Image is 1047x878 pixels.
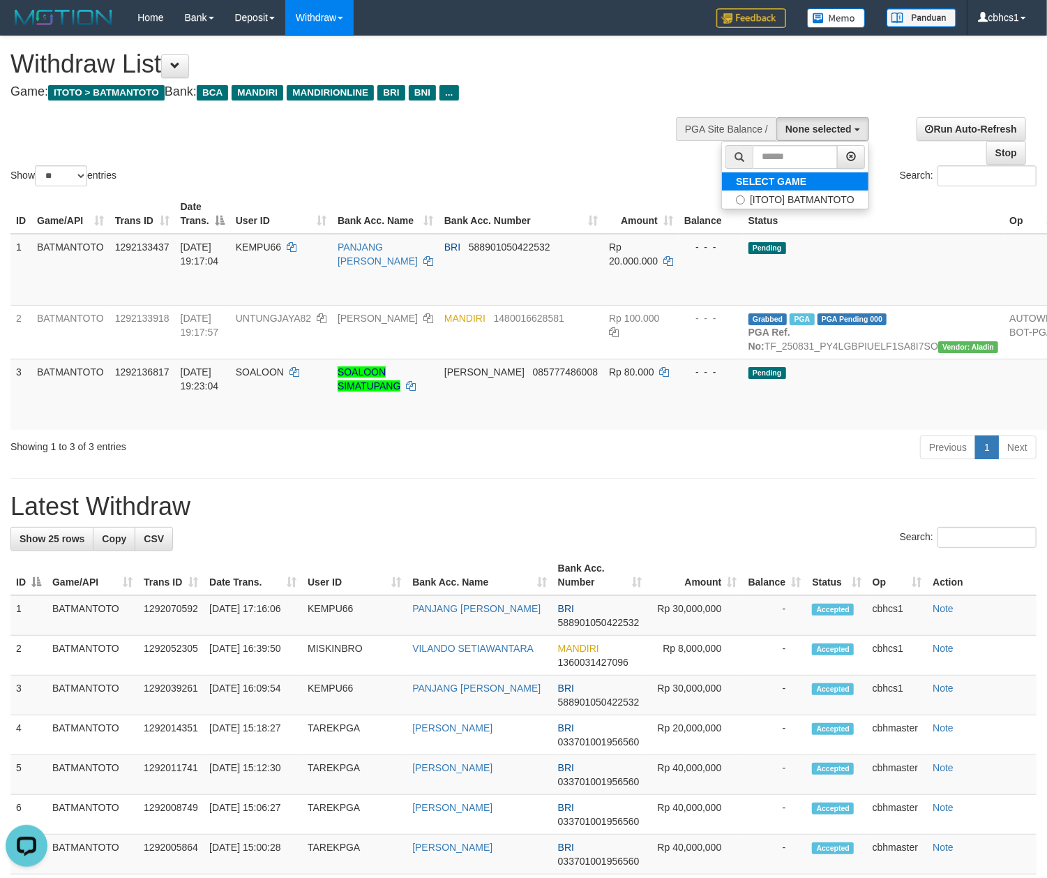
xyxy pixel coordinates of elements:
input: Search: [937,527,1037,548]
span: Copy 1480016628581 to clipboard [494,313,564,324]
span: [DATE] 19:23:04 [181,366,219,392]
span: Copy 1360031427096 to clipboard [558,657,628,668]
span: 1292136817 [115,366,170,378]
th: Trans ID: activate to sort column ascending [110,194,175,234]
a: [PERSON_NAME] [412,722,492,734]
td: Rp 30,000,000 [647,676,742,715]
label: Search: [900,165,1037,186]
a: Note [933,802,954,813]
a: Note [933,762,954,773]
td: KEMPU66 [302,676,407,715]
td: BATMANTOTO [47,676,138,715]
span: Show 25 rows [20,533,84,544]
td: 3 [10,676,47,715]
span: Copy [102,533,126,544]
a: [PERSON_NAME] [412,842,492,853]
span: Copy 033701001956560 to clipboard [558,856,640,867]
span: Copy 033701001956560 to clipboard [558,816,640,827]
a: [PERSON_NAME] [338,313,418,324]
span: Copy 588901050422532 to clipboard [469,241,550,253]
th: Balance [679,194,743,234]
td: MISKINBRO [302,636,407,676]
a: Note [933,722,954,734]
a: Note [933,643,954,654]
th: User ID: activate to sort column ascending [230,194,332,234]
a: [PERSON_NAME] [412,762,492,773]
button: Open LiveChat chat widget [6,6,47,47]
span: MANDIRI [558,643,599,654]
span: Pending [748,242,786,254]
span: Accepted [812,643,854,655]
div: Showing 1 to 3 of 3 entries [10,434,425,454]
span: MANDIRI [232,85,283,101]
span: BRI [558,802,574,813]
td: - [742,795,806,835]
b: SELECT GAME [736,176,806,187]
td: 2 [10,636,47,676]
span: Accepted [812,723,854,735]
td: [DATE] 16:39:50 [204,636,302,676]
span: Copy 588901050422532 to clipboard [558,617,640,628]
th: ID [10,194,31,234]
td: [DATE] 16:09:54 [204,676,302,715]
td: 1292052305 [138,636,204,676]
th: Bank Acc. Name: activate to sort column ascending [332,194,439,234]
span: Copy 033701001956560 to clipboard [558,736,640,747]
th: Bank Acc. Name: activate to sort column ascending [407,556,552,595]
td: Rp 8,000,000 [647,636,742,676]
th: ID: activate to sort column descending [10,556,47,595]
select: Showentries [35,165,87,186]
span: ... [439,85,458,101]
input: [ITOTO] BATMANTOTO [736,195,745,204]
td: - [742,715,806,755]
span: MANDIRIONLINE [287,85,374,101]
h4: Game: Bank: [10,85,684,99]
td: BATMANTOTO [31,359,110,430]
a: PANJANG [PERSON_NAME] [338,241,418,267]
td: Rp 40,000,000 [647,835,742,875]
span: MANDIRI [444,313,485,324]
span: BRI [558,762,574,773]
span: Accepted [812,803,854,814]
td: cbhcs1 [867,595,928,636]
a: Show 25 rows [10,527,93,551]
th: Action [927,556,1037,595]
span: Grabbed [748,313,788,325]
div: PGA Site Balance / [676,117,776,141]
a: Note [933,842,954,853]
span: Rp 80.000 [609,366,654,378]
span: Accepted [812,763,854,775]
td: BATMANTOTO [47,595,138,636]
th: Trans ID: activate to sort column ascending [138,556,204,595]
th: User ID: activate to sort column ascending [302,556,407,595]
td: 1292014351 [138,715,204,755]
td: 1292039261 [138,676,204,715]
span: Accepted [812,604,854,616]
span: Vendor URL: https://payment4.1velocity.biz [938,341,998,353]
th: Date Trans.: activate to sort column descending [175,194,230,234]
td: TAREKPGA [302,755,407,795]
a: 1 [975,436,999,459]
th: Bank Acc. Number: activate to sort column ascending [439,194,603,234]
td: cbhmaster [867,755,928,795]
span: BRI [558,603,574,614]
span: CSV [144,533,164,544]
span: BRI [377,85,405,101]
th: Op: activate to sort column ascending [867,556,928,595]
th: Status: activate to sort column ascending [806,556,866,595]
span: BRI [444,241,460,253]
a: Next [998,436,1037,459]
td: [DATE] 15:00:28 [204,835,302,875]
td: - [742,835,806,875]
td: [DATE] 15:06:27 [204,795,302,835]
td: BATMANTOTO [31,234,110,306]
td: cbhcs1 [867,636,928,676]
td: KEMPU66 [302,595,407,636]
a: [PERSON_NAME] [412,802,492,813]
a: Run Auto-Refresh [917,117,1026,141]
td: BATMANTOTO [47,755,138,795]
button: None selected [776,117,869,141]
td: 4 [10,715,47,755]
input: Search: [937,165,1037,186]
td: 1292011741 [138,755,204,795]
